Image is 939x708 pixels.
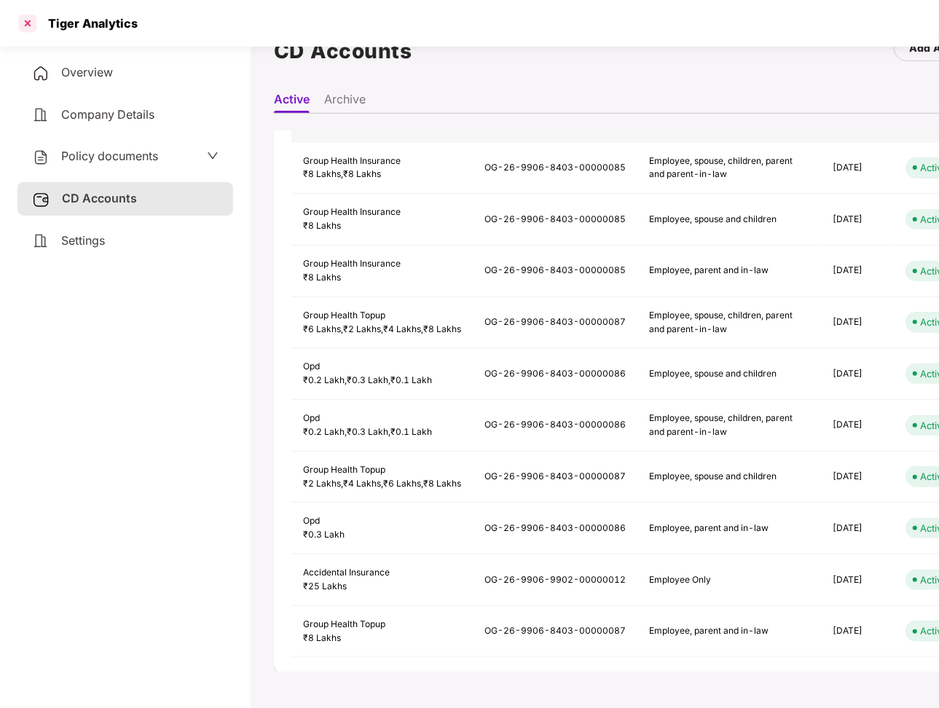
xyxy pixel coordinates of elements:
[473,143,637,194] td: OG-26-9906-8403-00000085
[649,624,809,638] div: Employee, parent and in-law
[61,65,113,79] span: Overview
[303,632,341,643] span: ₹8 Lakhs
[343,478,383,489] span: ₹4 Lakhs ,
[207,150,219,162] span: down
[32,232,50,250] img: svg+xml;base64,PHN2ZyB4bWxucz0iaHR0cDovL3d3dy53My5vcmcvMjAwMC9zdmciIHdpZHRoPSIyNCIgaGVpZ2h0PSIyNC...
[303,257,461,271] div: Group Health Insurance
[821,194,894,245] td: [DATE]
[274,92,310,113] li: Active
[303,154,461,168] div: Group Health Insurance
[473,400,637,452] td: OG-26-9906-8403-00000086
[303,566,461,580] div: Accidental Insurance
[303,618,461,632] div: Group Health Topup
[390,374,432,385] span: ₹0.1 Lakh
[821,143,894,194] td: [DATE]
[303,529,345,540] span: ₹0.3 Lakh
[821,400,894,452] td: [DATE]
[303,463,461,477] div: Group Health Topup
[343,168,381,179] span: ₹8 Lakhs
[32,106,50,124] img: svg+xml;base64,PHN2ZyB4bWxucz0iaHR0cDovL3d3dy53My5vcmcvMjAwMC9zdmciIHdpZHRoPSIyNCIgaGVpZ2h0PSIyNC...
[649,573,809,587] div: Employee Only
[32,149,50,166] img: svg+xml;base64,PHN2ZyB4bWxucz0iaHR0cDovL3d3dy53My5vcmcvMjAwMC9zdmciIHdpZHRoPSIyNCIgaGVpZ2h0PSIyNC...
[423,478,461,489] span: ₹8 Lakhs
[383,478,423,489] span: ₹6 Lakhs ,
[343,323,383,334] span: ₹2 Lakhs ,
[303,581,347,591] span: ₹25 Lakhs
[303,374,347,385] span: ₹0.2 Lakh ,
[649,412,809,439] div: Employee, spouse, children, parent and parent-in-law
[649,213,809,227] div: Employee, spouse and children
[324,92,366,113] li: Archive
[303,514,461,528] div: Opd
[303,168,343,179] span: ₹8 Lakhs ,
[303,272,341,283] span: ₹8 Lakhs
[821,554,894,606] td: [DATE]
[649,309,809,337] div: Employee, spouse, children, parent and parent-in-law
[303,426,347,437] span: ₹0.2 Lakh ,
[649,522,809,535] div: Employee, parent and in-law
[303,309,461,323] div: Group Health Topup
[39,16,138,31] div: Tiger Analytics
[32,191,50,208] img: svg+xml;base64,PHN2ZyB3aWR0aD0iMjUiIGhlaWdodD0iMjQiIHZpZXdCb3g9IjAgMCAyNSAyNCIgZmlsbD0ibm9uZSIgeG...
[303,478,343,489] span: ₹2 Lakhs ,
[649,154,809,182] div: Employee, spouse, children, parent and parent-in-law
[473,245,637,297] td: OG-26-9906-8403-00000085
[649,470,809,484] div: Employee, spouse and children
[473,606,637,658] td: OG-26-9906-8403-00000087
[821,245,894,297] td: [DATE]
[303,205,461,219] div: Group Health Insurance
[61,149,158,163] span: Policy documents
[423,323,461,334] span: ₹8 Lakhs
[303,360,461,374] div: Opd
[821,503,894,554] td: [DATE]
[649,264,809,278] div: Employee, parent and in-law
[473,194,637,245] td: OG-26-9906-8403-00000085
[61,107,154,122] span: Company Details
[303,220,341,231] span: ₹8 Lakhs
[821,348,894,400] td: [DATE]
[821,297,894,349] td: [DATE]
[390,426,432,437] span: ₹0.1 Lakh
[473,554,637,606] td: OG-26-9906-9902-00000012
[821,452,894,503] td: [DATE]
[473,297,637,349] td: OG-26-9906-8403-00000087
[32,65,50,82] img: svg+xml;base64,PHN2ZyB4bWxucz0iaHR0cDovL3d3dy53My5vcmcvMjAwMC9zdmciIHdpZHRoPSIyNCIgaGVpZ2h0PSIyNC...
[383,323,423,334] span: ₹4 Lakhs ,
[303,323,343,334] span: ₹6 Lakhs ,
[473,348,637,400] td: OG-26-9906-8403-00000086
[473,503,637,554] td: OG-26-9906-8403-00000086
[347,374,390,385] span: ₹0.3 Lakh ,
[274,35,412,67] h1: CD Accounts
[347,426,390,437] span: ₹0.3 Lakh ,
[821,606,894,658] td: [DATE]
[303,412,461,425] div: Opd
[473,452,637,503] td: OG-26-9906-8403-00000087
[649,367,809,381] div: Employee, spouse and children
[62,191,137,205] span: CD Accounts
[61,233,105,248] span: Settings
